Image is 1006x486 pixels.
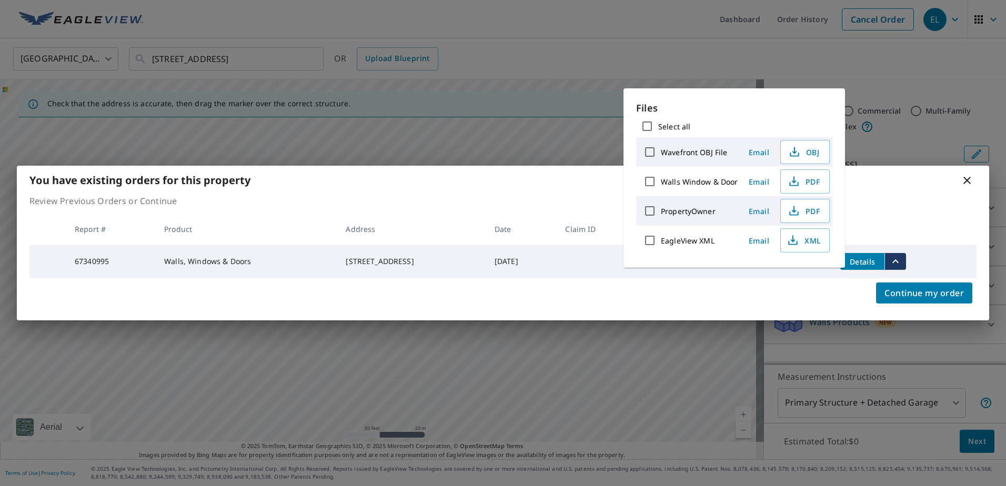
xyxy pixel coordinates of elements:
button: PDF [780,169,830,194]
button: Email [742,232,776,249]
span: Email [747,236,772,246]
span: OBJ [787,146,821,158]
div: [STREET_ADDRESS] [346,256,477,267]
th: Report # [66,214,156,245]
td: [DATE] [486,245,557,278]
td: 67340995 [66,245,156,278]
p: Review Previous Orders or Continue [29,195,977,207]
label: Walls Window & Door [661,177,738,187]
th: Product [156,214,337,245]
button: PDF [780,199,830,223]
button: OBJ [780,140,830,164]
span: Email [747,206,772,216]
button: Email [742,144,776,160]
label: EagleView XML [661,236,715,246]
span: XML [787,234,821,247]
button: XML [780,228,830,252]
span: Details [847,257,878,267]
th: Claim ID [557,214,640,245]
b: You have existing orders for this property [29,173,250,187]
span: PDF [787,175,821,188]
button: Email [742,174,776,190]
label: Select all [658,121,690,131]
span: Email [747,147,772,157]
span: Email [747,177,772,187]
td: Walls, Windows & Doors [156,245,337,278]
label: PropertyOwner [661,206,716,216]
label: Wavefront OBJ File [661,147,727,157]
th: Date [486,214,557,245]
span: Continue my order [884,286,964,300]
button: Email [742,203,776,219]
span: PDF [787,205,821,217]
th: Address [337,214,486,245]
button: Continue my order [876,282,972,303]
button: detailsBtn-67340995 [840,253,884,270]
p: Files [636,101,832,115]
button: filesDropdownBtn-67340995 [884,253,906,270]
